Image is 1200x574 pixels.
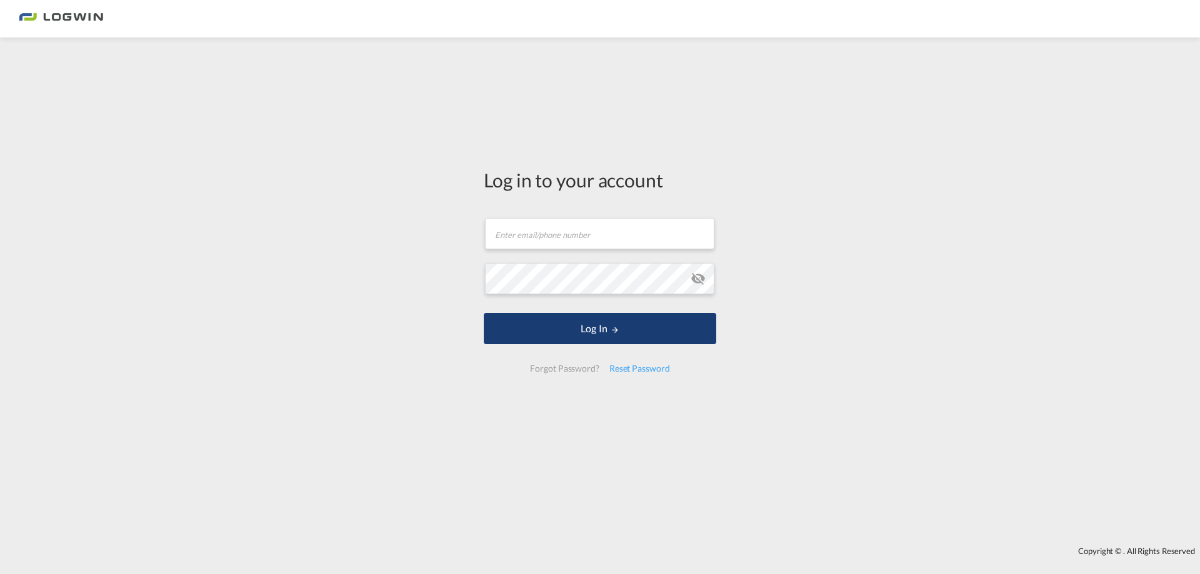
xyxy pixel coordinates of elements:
img: 2761ae10d95411efa20a1f5e0282d2d7.png [19,5,103,33]
button: LOGIN [484,313,716,344]
md-icon: icon-eye-off [691,271,706,286]
div: Log in to your account [484,167,716,193]
div: Forgot Password? [525,357,604,380]
div: Reset Password [604,357,675,380]
input: Enter email/phone number [485,218,714,249]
